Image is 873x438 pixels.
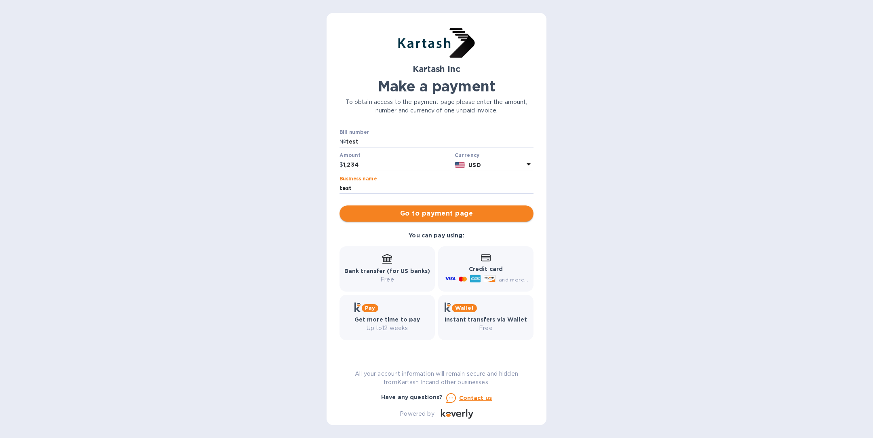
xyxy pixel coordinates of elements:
p: $ [339,161,343,169]
b: Wallet [455,305,474,311]
p: To obtain access to the payment page please enter the amount, number and currency of one unpaid i... [339,98,533,115]
h1: Make a payment [339,78,533,95]
label: Business name [339,176,377,181]
b: Bank transfer (for US banks) [344,268,430,274]
span: and more... [499,277,528,283]
input: Enter bill number [346,136,533,148]
b: You can pay using: [409,232,464,239]
b: Credit card [469,266,503,272]
p: Powered by [400,410,434,418]
b: Currency [455,152,480,158]
p: Up to 12 weeks [354,324,420,332]
img: USD [455,162,466,168]
button: Go to payment page [339,205,533,222]
input: 0.00 [343,159,451,171]
p: № [339,138,346,146]
b: Instant transfers via Wallet [445,316,527,323]
span: Go to payment page [346,209,527,218]
b: Pay [365,305,375,311]
p: Free [445,324,527,332]
b: USD [468,162,481,168]
b: Kartash Inc [413,64,460,74]
label: Bill number [339,130,369,135]
u: Contact us [459,395,492,401]
b: Have any questions? [381,394,443,400]
label: Amount [339,153,360,158]
p: Free [344,275,430,284]
p: All your account information will remain secure and hidden from Kartash Inc and other businesses. [339,370,533,387]
input: Enter business name [339,182,533,195]
b: Get more time to pay [354,316,420,323]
